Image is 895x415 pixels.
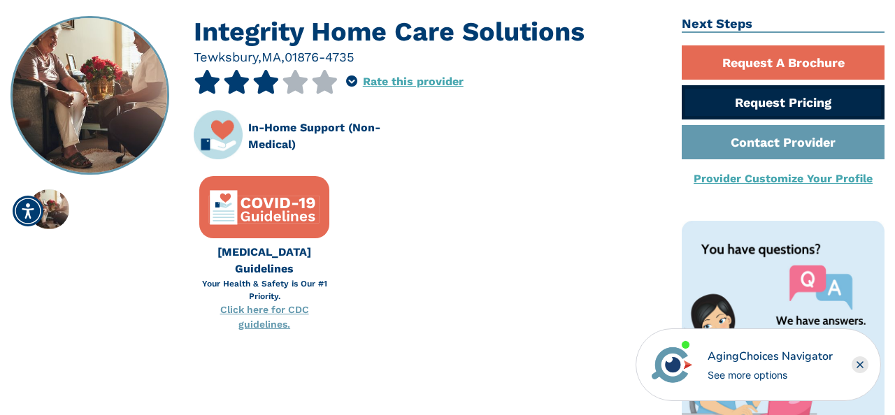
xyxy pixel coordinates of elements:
[346,70,357,94] div: Popover trigger
[248,119,417,153] div: In-Home Support (Non-Medical)
[682,85,885,119] a: Request Pricing
[12,17,169,174] img: Integrity Home Care Solutions
[648,341,696,388] img: avatar
[852,356,868,373] div: Close
[194,303,336,332] div: Click here for CDC guidelines.
[262,50,281,64] span: MA
[194,277,336,303] div: Your Health & Safety is Our #1 Priority.
[708,348,833,365] div: AgingChoices Navigator
[194,16,661,48] h1: Integrity Home Care Solutions
[194,244,336,277] div: [MEDICAL_DATA] Guidelines
[285,48,355,66] div: 01876-4735
[258,50,262,64] span: ,
[13,196,43,226] div: Accessibility Menu
[194,50,258,64] span: Tewksbury
[363,75,464,88] a: Rate this provider
[281,50,285,64] span: ,
[682,125,885,159] a: Contact Provider
[694,172,873,185] a: Provider Customize Your Profile
[682,45,885,80] a: Request A Brochure
[708,367,833,382] div: See more options
[682,16,885,33] h2: Next Steps
[208,185,322,231] img: covid-top-default.svg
